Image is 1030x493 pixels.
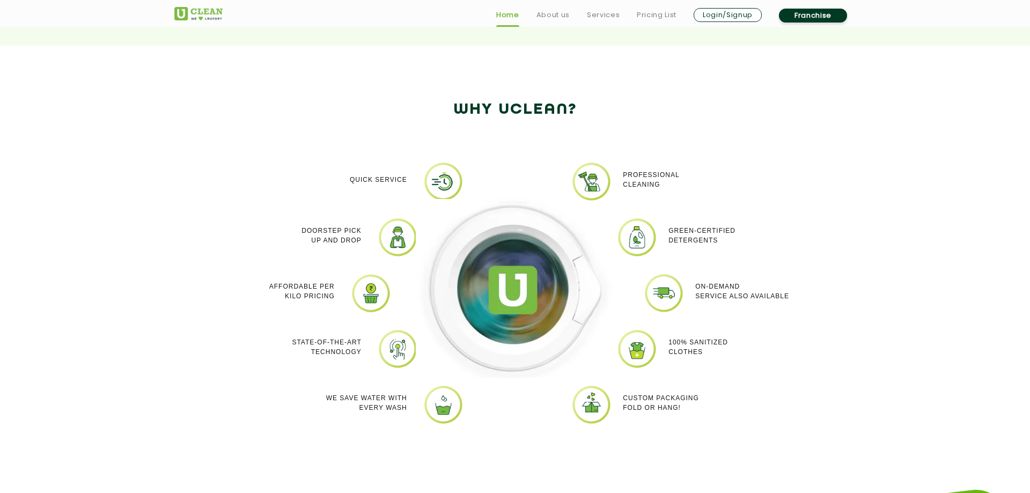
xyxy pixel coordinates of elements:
p: We Save Water with every wash [326,393,407,413]
a: Home [496,9,519,21]
a: Login/Signup [694,8,762,22]
h2: Why Uclean? [174,97,856,123]
p: Doorstep Pick up and Drop [301,226,361,245]
img: UClean Laundry and Dry Cleaning [174,7,223,20]
img: Online dry cleaning services [378,217,418,257]
img: Laundry [644,273,684,313]
p: 100% Sanitized Clothes [668,337,728,357]
p: Professional cleaning [623,170,679,189]
p: Quick Service [350,175,407,185]
img: PROFESSIONAL_CLEANING_11zon.webp [571,161,612,202]
p: Green-Certified Detergents [668,226,735,245]
img: Uclean laundry [617,329,657,369]
p: Affordable per kilo pricing [269,282,335,301]
a: Services [587,9,620,21]
a: About us [536,9,570,21]
img: uclean dry cleaner [571,385,612,425]
p: On-demand service also available [695,282,789,301]
a: Pricing List [637,9,676,21]
a: Franchise [779,9,847,23]
p: Custom packaging Fold or Hang! [623,393,699,413]
img: laundry pick and drop services [351,273,391,313]
img: laundry near me [617,217,657,257]
img: Dry cleaners near me [416,199,614,378]
img: Laundry shop near me [378,329,418,369]
p: State-of-the-art Technology [292,337,361,357]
